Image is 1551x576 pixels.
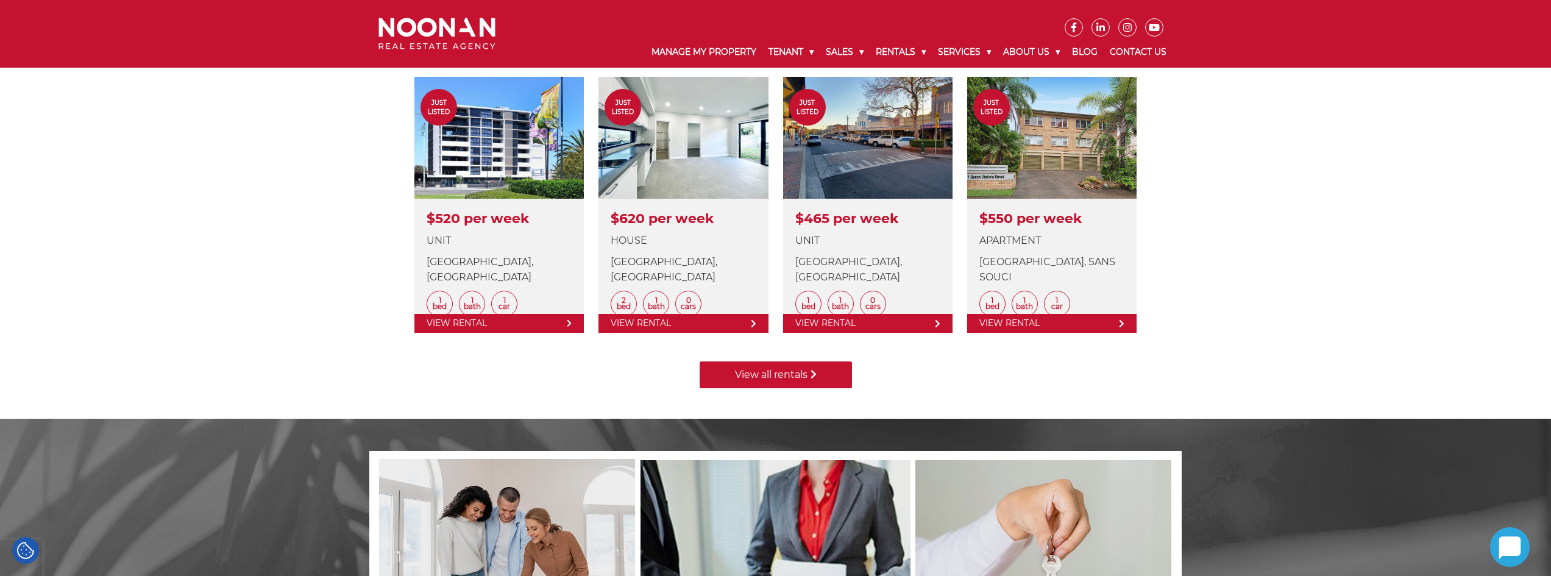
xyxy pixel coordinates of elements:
span: Just Listed [421,98,457,116]
a: Tenant [762,37,820,68]
a: About Us [997,37,1066,68]
a: Rentals [870,37,932,68]
a: Contact Us [1104,37,1173,68]
a: Services [932,37,997,68]
a: Sales [820,37,870,68]
span: Just Listed [973,98,1010,116]
span: Just Listed [605,98,641,116]
span: Just Listed [789,98,826,116]
a: View all rentals [700,361,852,388]
img: Noonan Real Estate Agency [378,18,495,50]
div: Cookie Settings [12,537,39,564]
a: Blog [1066,37,1104,68]
a: Manage My Property [645,37,762,68]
